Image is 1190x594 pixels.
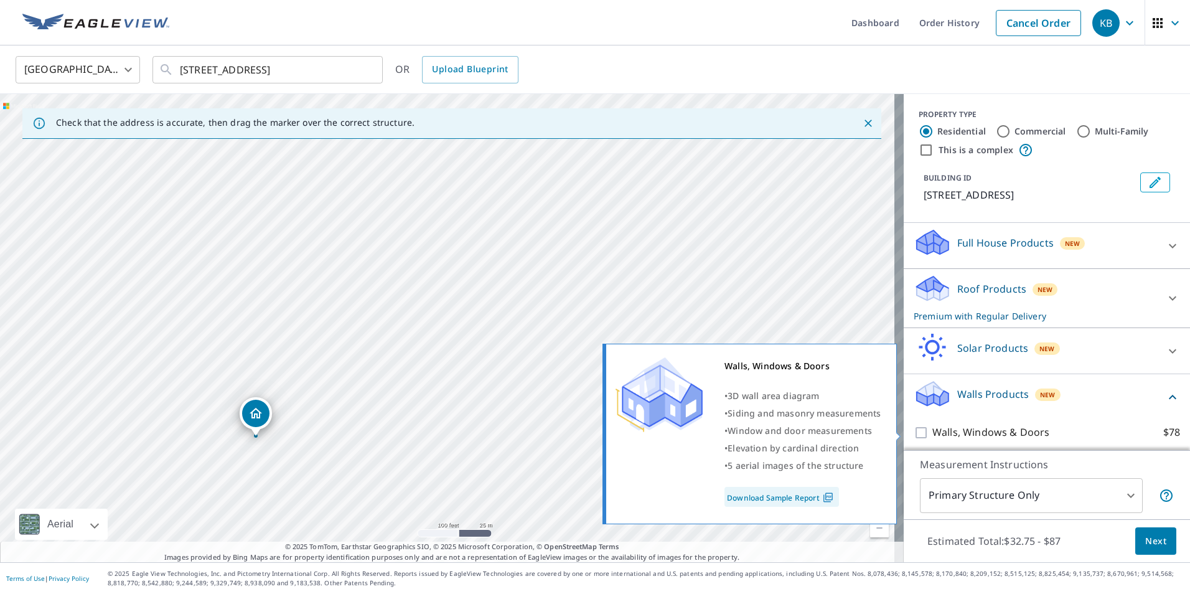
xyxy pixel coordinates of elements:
input: Search by address or latitude-longitude [180,52,357,87]
div: • [724,457,881,474]
p: $78 [1163,425,1180,440]
img: EV Logo [22,14,169,32]
a: Upload Blueprint [422,56,518,83]
p: Estimated Total: $32.75 - $87 [917,527,1071,555]
label: Commercial [1014,125,1066,138]
div: • [724,422,881,440]
p: Check that the address is accurate, then drag the marker over the correct structure. [56,117,415,128]
p: | [6,575,89,582]
span: New [1040,390,1056,400]
a: OpenStreetMap [544,542,596,551]
div: KB [1092,9,1120,37]
div: Aerial [15,509,108,540]
a: Terms of Use [6,574,45,583]
div: Walls, Windows & Doors [724,357,881,375]
button: Close [860,115,876,131]
a: Terms [599,542,619,551]
p: Walls, Windows & Doors [932,425,1049,440]
div: Roof ProductsNewPremium with Regular Delivery [914,274,1180,323]
span: 3D wall area diagram [728,390,819,402]
a: Privacy Policy [49,574,89,583]
div: Solar ProductsNew [914,333,1180,369]
div: • [724,387,881,405]
div: OR [395,56,518,83]
label: Residential [937,125,986,138]
span: New [1038,285,1053,295]
a: Current Level 18, Zoom Out [870,519,889,537]
div: Full House ProductsNew [914,228,1180,263]
p: Roof Products [957,281,1026,296]
p: Solar Products [957,341,1028,356]
a: Download Sample Report [724,487,839,507]
div: Walls ProductsNew [914,379,1180,415]
span: Your report will include only the primary structure on the property. For example, a detached gara... [1159,488,1174,503]
div: Primary Structure Only [920,478,1143,513]
span: 5 aerial images of the structure [728,460,863,471]
a: Cancel Order [996,10,1081,36]
div: PROPERTY TYPE [919,109,1175,120]
span: New [1039,344,1055,354]
span: Elevation by cardinal direction [728,442,859,454]
img: Pdf Icon [820,492,836,503]
div: Dropped pin, building 1, Residential property, 116 N Pine St Carterville, MO 64835 [240,397,272,436]
label: This is a complex [939,144,1013,156]
p: [STREET_ADDRESS] [924,187,1135,202]
div: • [724,405,881,422]
span: Window and door measurements [728,425,872,436]
p: © 2025 Eagle View Technologies, Inc. and Pictometry International Corp. All Rights Reserved. Repo... [108,569,1184,588]
img: Premium [616,357,703,432]
span: Upload Blueprint [432,62,508,77]
span: Siding and masonry measurements [728,407,881,419]
button: Next [1135,527,1176,555]
p: Walls Products [957,387,1029,402]
button: Edit building 1 [1140,172,1170,192]
span: Next [1145,534,1166,549]
div: • [724,440,881,457]
div: [GEOGRAPHIC_DATA] [16,52,140,87]
p: BUILDING ID [924,172,972,183]
span: © 2025 TomTom, Earthstar Geographics SIO, © 2025 Microsoft Corporation, © [285,542,619,552]
div: Aerial [44,509,77,540]
p: Full House Products [957,235,1054,250]
span: New [1065,238,1080,248]
p: Measurement Instructions [920,457,1174,472]
label: Multi-Family [1095,125,1149,138]
p: Premium with Regular Delivery [914,309,1158,323]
